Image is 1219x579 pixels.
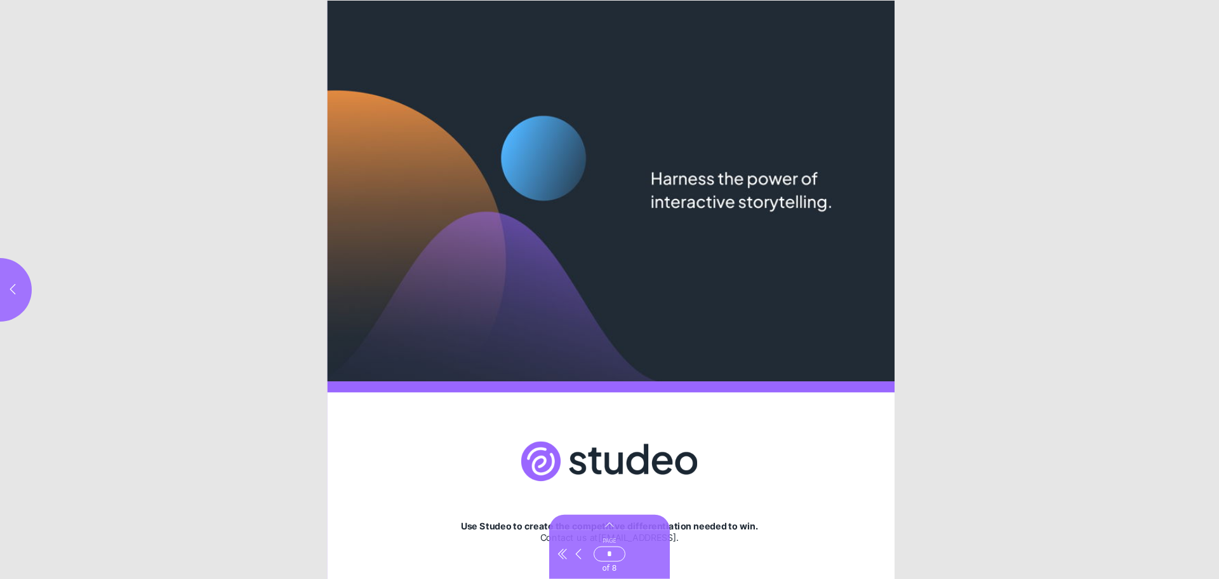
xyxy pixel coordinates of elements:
div: Contact us at . [385,532,833,543]
span: Page [603,536,616,545]
button: Go to first page [556,536,571,573]
input: Page 8 of 8 [594,547,625,562]
strong: Use Studeo to create the competitive differentiation needed to win. [461,520,758,531]
span: of 8 [602,564,616,573]
button: Go to previous page [571,536,586,573]
img: brokerage logo [521,425,697,497]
